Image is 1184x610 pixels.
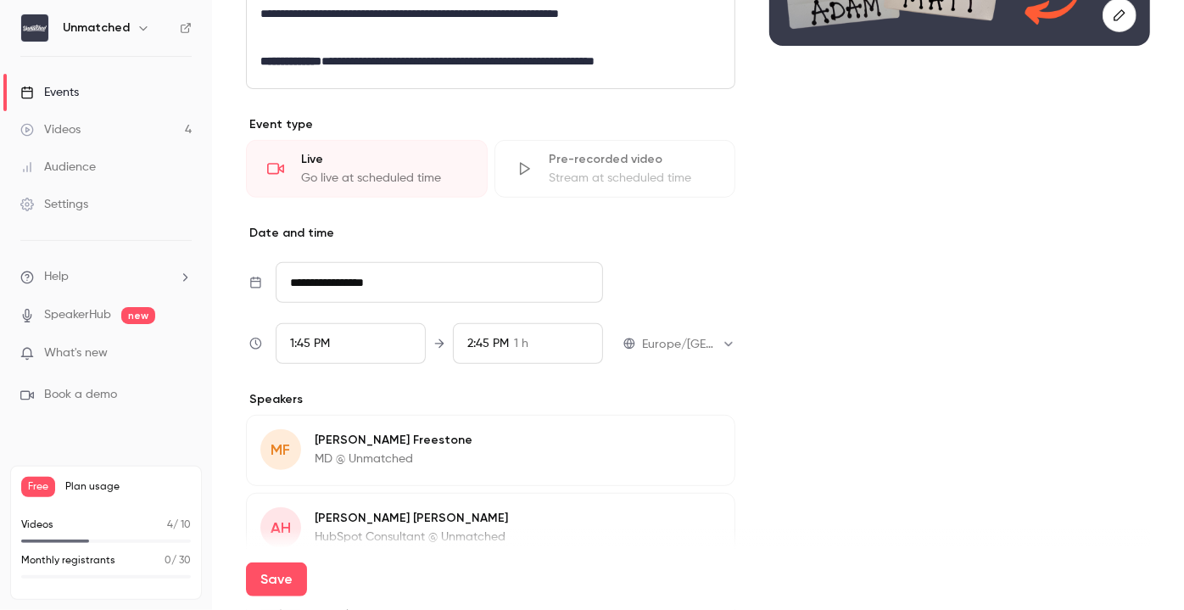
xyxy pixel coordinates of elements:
[453,323,603,364] div: To
[271,439,291,462] span: MF
[642,336,735,353] div: Europe/[GEOGRAPHIC_DATA]
[290,338,330,350] span: 1:45 PM
[171,346,192,361] iframe: Noticeable Trigger
[315,510,508,527] p: [PERSON_NAME] [PERSON_NAME]
[315,451,472,467] p: MD @ Unmatched
[494,140,736,198] div: Pre-recorded videoStream at scheduled time
[271,517,291,540] span: AH
[246,562,307,596] button: Save
[167,518,191,533] p: / 10
[44,386,117,404] span: Book a demo
[20,196,88,213] div: Settings
[246,391,735,408] p: Speakers
[21,553,115,568] p: Monthly registrants
[21,14,48,42] img: Unmatched
[165,553,191,568] p: / 30
[20,84,79,101] div: Events
[44,344,108,362] span: What's new
[246,140,488,198] div: LiveGo live at scheduled time
[63,20,130,36] h6: Unmatched
[246,116,735,133] p: Event type
[20,121,81,138] div: Videos
[467,338,509,350] span: 2:45 PM
[121,307,155,324] span: new
[550,151,715,168] div: Pre-recorded video
[276,323,426,364] div: From
[21,518,53,533] p: Videos
[246,493,735,564] div: AH[PERSON_NAME] [PERSON_NAME]HubSpot Consultant @ Unmatched
[167,520,173,530] span: 4
[550,170,715,187] div: Stream at scheduled time
[246,225,735,242] p: Date and time
[301,170,466,187] div: Go live at scheduled time
[21,477,55,497] span: Free
[276,262,603,303] input: Tue, Feb 17, 2026
[65,480,191,494] span: Plan usage
[44,306,111,324] a: SpeakerHub
[246,415,735,486] div: MF[PERSON_NAME] FreestoneMD @ Unmatched
[514,335,528,353] span: 1 h
[44,268,69,286] span: Help
[20,159,96,176] div: Audience
[20,268,192,286] li: help-dropdown-opener
[165,556,171,566] span: 0
[301,151,466,168] div: Live
[315,432,472,449] p: [PERSON_NAME] Freestone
